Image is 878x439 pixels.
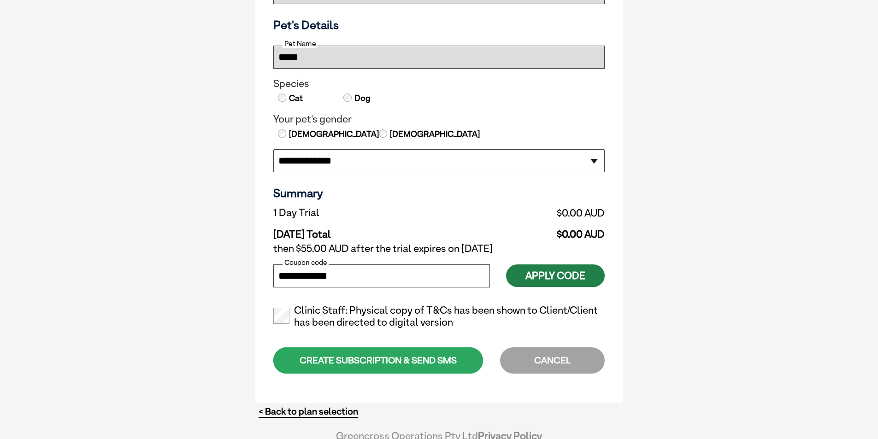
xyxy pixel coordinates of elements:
div: CANCEL [500,347,605,374]
h3: Summary [273,186,605,200]
td: [DATE] Total [273,221,454,240]
input: Clinic Staff: Physical copy of T&Cs has been shown to Client/Client has been directed to digital ... [273,308,289,324]
td: 1 Day Trial [273,205,454,221]
td: $0.00 AUD [454,221,605,240]
a: < Back to plan selection [259,406,358,417]
td: $0.00 AUD [454,205,605,221]
label: Coupon code [283,258,329,267]
h3: Pet's Details [270,18,608,32]
legend: Species [273,78,605,90]
legend: Your pet's gender [273,113,605,125]
label: Clinic Staff: Physical copy of T&Cs has been shown to Client/Client has been directed to digital ... [273,304,605,328]
td: then $55.00 AUD after the trial expires on [DATE] [273,240,605,257]
div: CREATE SUBSCRIPTION & SEND SMS [273,347,483,374]
button: Apply Code [506,264,605,287]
